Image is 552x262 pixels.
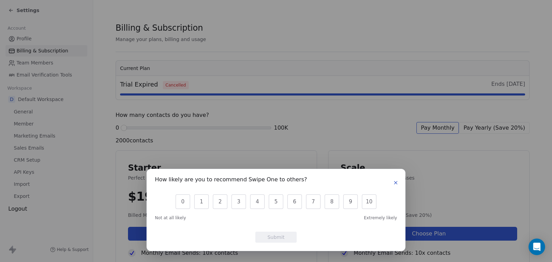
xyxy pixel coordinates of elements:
[155,215,186,221] span: Not at all likely
[194,194,209,209] button: 1
[362,194,376,209] button: 10
[325,194,339,209] button: 8
[231,194,246,209] button: 3
[306,194,321,209] button: 7
[364,215,397,221] span: Extremely likely
[213,194,227,209] button: 2
[343,194,358,209] button: 9
[255,232,297,243] button: Submit
[176,194,190,209] button: 0
[155,177,307,184] h1: How likely are you to recommend Swipe One to others?
[269,194,283,209] button: 5
[250,194,265,209] button: 4
[287,194,302,209] button: 6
